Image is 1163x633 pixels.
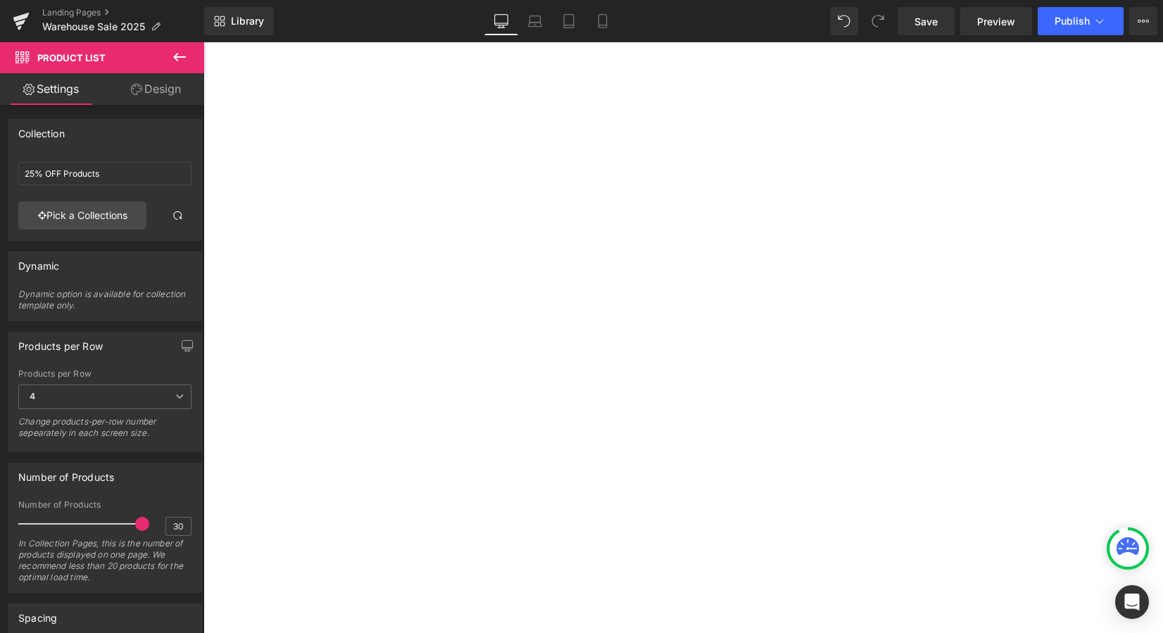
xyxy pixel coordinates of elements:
[518,7,552,35] a: Laptop
[18,120,65,139] div: Collection
[18,538,191,592] div: In Collection Pages, this is the number of products displayed on one page. We recommend less than...
[105,73,207,105] a: Design
[1038,7,1124,35] button: Publish
[864,7,892,35] button: Redo
[1129,7,1157,35] button: More
[586,7,620,35] a: Mobile
[18,463,114,483] div: Number of Products
[18,369,191,379] div: Products per Row
[552,7,586,35] a: Tablet
[1115,585,1149,619] div: Open Intercom Messenger
[914,14,938,29] span: Save
[18,604,57,624] div: Spacing
[830,7,858,35] button: Undo
[1055,15,1090,27] span: Publish
[204,7,274,35] a: New Library
[42,7,204,18] a: Landing Pages
[18,201,146,230] a: Pick a Collections
[18,289,191,320] div: Dynamic option is available for collection template only.
[30,391,35,401] b: 4
[37,52,106,63] span: Product List
[18,500,191,510] div: Number of Products
[18,416,191,448] div: Change products-per-row number sepearately in each screen size.
[484,7,518,35] a: Desktop
[18,332,103,352] div: Products per Row
[42,21,145,32] span: Warehouse Sale 2025
[960,7,1032,35] a: Preview
[231,15,264,27] span: Library
[977,14,1015,29] span: Preview
[18,252,59,272] div: Dynamic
